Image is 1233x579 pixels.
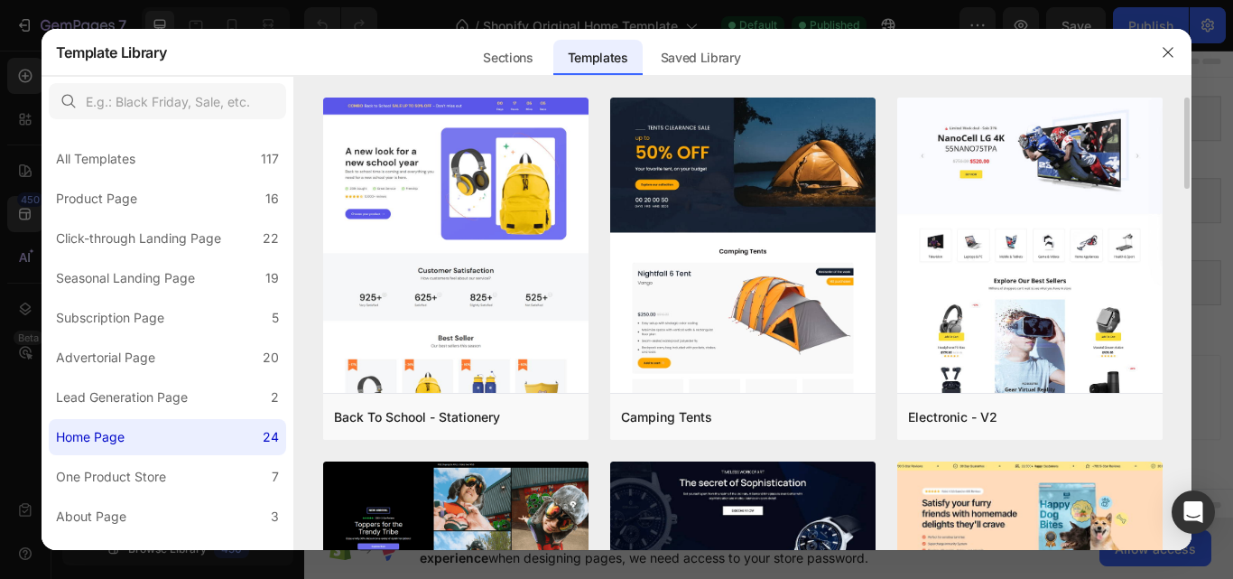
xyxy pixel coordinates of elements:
[503,170,609,191] span: Featured collection
[56,267,195,289] div: Seasonal Landing Page
[265,188,279,210] div: 16
[271,506,279,528] div: 3
[348,391,457,410] div: Choose templates
[56,307,164,329] div: Subscription Page
[607,414,742,430] span: then drag & drop elements
[468,40,547,76] div: Sections
[56,466,166,488] div: One Product Store
[515,266,597,287] span: Custom Liquid
[265,267,279,289] div: 19
[263,347,279,369] div: 20
[621,391,731,410] div: Add blank section
[56,387,188,408] div: Lead Generation Page
[908,406,997,428] div: Electronic - V2
[49,83,286,119] input: E.g.: Black Friday, Sale, etc.
[56,426,125,448] div: Home Page
[56,29,167,76] h2: Template Library
[271,387,279,408] div: 2
[553,40,643,76] div: Templates
[646,40,756,76] div: Saved Library
[56,228,221,249] div: Click-through Landing Page
[621,406,712,428] div: Camping Tents
[56,506,126,528] div: About Page
[334,406,500,428] div: Back To School - Stationery
[56,347,155,369] div: Advertorial Page
[273,546,279,567] div: 1
[272,466,279,488] div: 7
[263,426,279,448] div: 24
[517,74,595,96] span: Image banner
[499,350,585,369] span: Add section
[56,546,122,567] div: FAQs Page
[263,228,279,249] div: 22
[261,148,279,170] div: 117
[272,307,279,329] div: 5
[56,188,137,210] div: Product Page
[56,148,135,170] div: All Templates
[338,414,462,430] span: inspired by CRO experts
[1172,490,1215,534] div: Open Intercom Messenger
[489,391,584,410] div: Generate layout
[487,414,583,430] span: from URL or image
